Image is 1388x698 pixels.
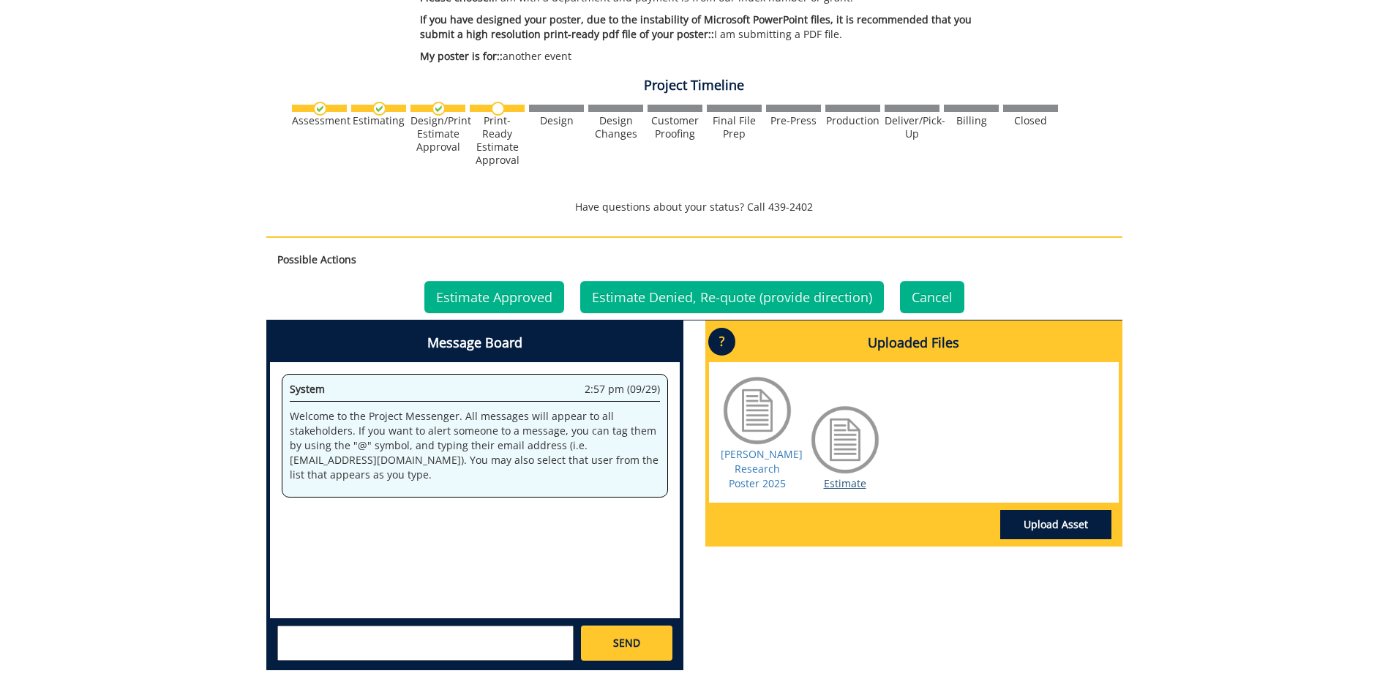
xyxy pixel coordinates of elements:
[648,114,702,140] div: Customer Proofing
[491,102,505,116] img: no
[1003,114,1058,127] div: Closed
[529,114,584,127] div: Design
[270,324,680,362] h4: Message Board
[266,78,1122,93] h4: Project Timeline
[709,324,1119,362] h4: Uploaded Files
[424,281,564,313] a: Estimate Approved
[581,626,672,661] a: SEND
[420,49,993,64] p: another event
[708,328,735,356] p: ?
[580,281,884,313] a: Estimate Denied, Re-quote (provide direction)
[290,409,660,482] p: Welcome to the Project Messenger. All messages will appear to all stakeholders. If you want to al...
[825,114,880,127] div: Production
[351,114,406,127] div: Estimating
[372,102,386,116] img: checkmark
[944,114,999,127] div: Billing
[277,626,574,661] textarea: messageToSend
[313,102,327,116] img: checkmark
[420,49,503,63] span: My poster is for::
[824,476,866,490] a: Estimate
[588,114,643,140] div: Design Changes
[410,114,465,154] div: Design/Print Estimate Approval
[585,382,660,397] span: 2:57 pm (09/29)
[432,102,446,116] img: checkmark
[707,114,762,140] div: Final File Prep
[266,200,1122,214] p: Have questions about your status? Call 439-2402
[900,281,964,313] a: Cancel
[420,12,972,41] span: If you have designed your poster, due to the instability of Microsoft PowerPoint files, it is rec...
[420,12,993,42] p: I am submitting a PDF file.
[290,382,325,396] span: System
[885,114,939,140] div: Deliver/Pick-Up
[277,252,356,266] strong: Possible Actions
[470,114,525,167] div: Print-Ready Estimate Approval
[766,114,821,127] div: Pre-Press
[721,447,803,490] a: [PERSON_NAME] Research Poster 2025
[613,636,640,650] span: SEND
[292,114,347,127] div: Assessment
[1000,510,1111,539] a: Upload Asset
